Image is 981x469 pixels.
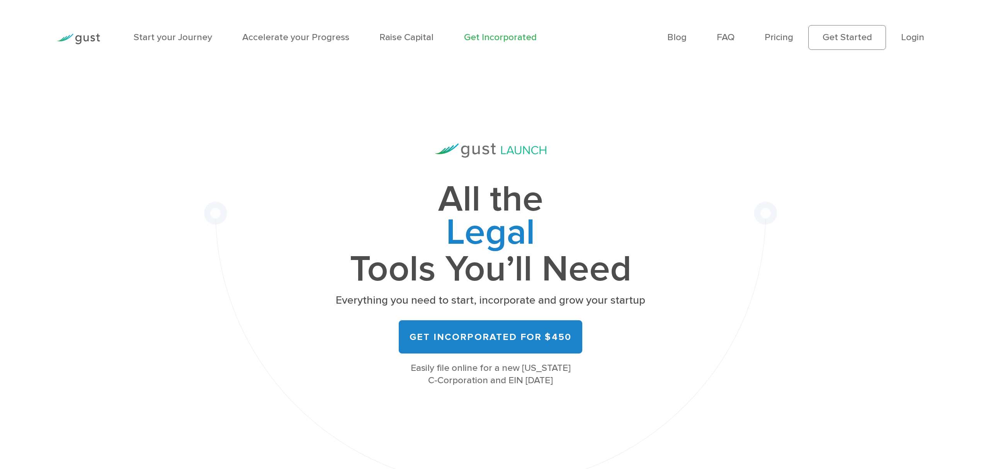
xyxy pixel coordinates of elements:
[334,362,647,387] div: Easily file online for a new [US_STATE] C-Corporation and EIN [DATE]
[464,32,537,43] a: Get Incorporated
[667,32,687,43] a: Blog
[901,32,924,43] a: Login
[334,183,647,286] h1: All the Tools You’ll Need
[717,32,734,43] a: FAQ
[435,143,546,158] img: Gust Launch Logo
[399,320,582,353] a: Get Incorporated for $450
[334,216,647,253] span: Legal
[242,32,349,43] a: Accelerate your Progress
[334,293,647,308] p: Everything you need to start, incorporate and grow your startup
[379,32,434,43] a: Raise Capital
[765,32,793,43] a: Pricing
[808,25,886,50] a: Get Started
[134,32,212,43] a: Start your Journey
[57,34,100,44] img: Gust Logo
